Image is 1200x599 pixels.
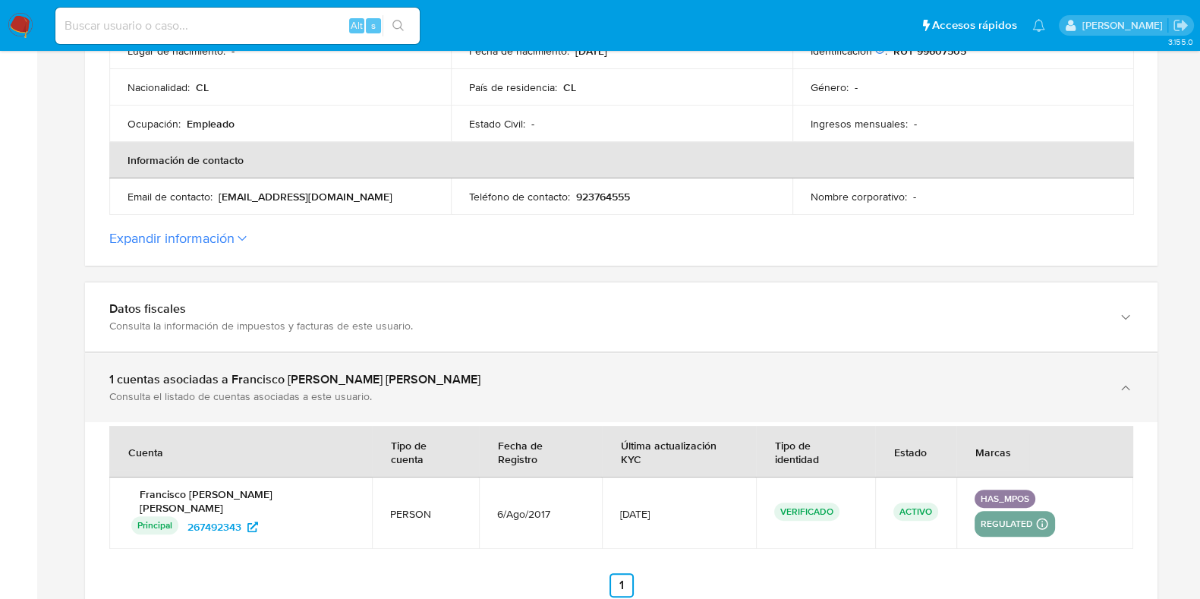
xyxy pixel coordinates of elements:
button: search-icon [383,15,414,36]
p: camilafernanda.paredessaldano@mercadolibre.cl [1082,18,1167,33]
input: Buscar usuario o caso... [55,16,420,36]
span: 3.155.0 [1167,36,1192,48]
a: Notificaciones [1032,19,1045,32]
span: Alt [351,18,363,33]
span: s [371,18,376,33]
span: Accesos rápidos [932,17,1017,33]
a: Salir [1173,17,1189,33]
